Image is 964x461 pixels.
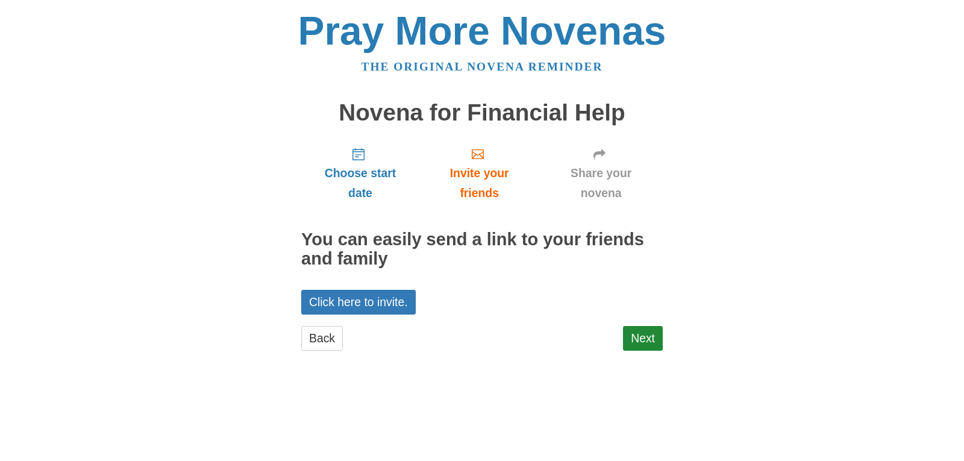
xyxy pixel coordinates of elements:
a: Share your novena [539,137,663,209]
h1: Novena for Financial Help [301,100,663,126]
a: Click here to invite. [301,290,416,315]
a: Back [301,326,343,351]
a: The original novena reminder [361,60,603,73]
span: Invite your friends [431,163,527,203]
span: Share your novena [551,163,651,203]
span: Choose start date [313,163,407,203]
a: Choose start date [301,137,419,209]
a: Invite your friends [419,137,539,209]
a: Next [623,326,663,351]
a: Pray More Novenas [298,8,666,53]
h2: You can easily send a link to your friends and family [301,230,663,269]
